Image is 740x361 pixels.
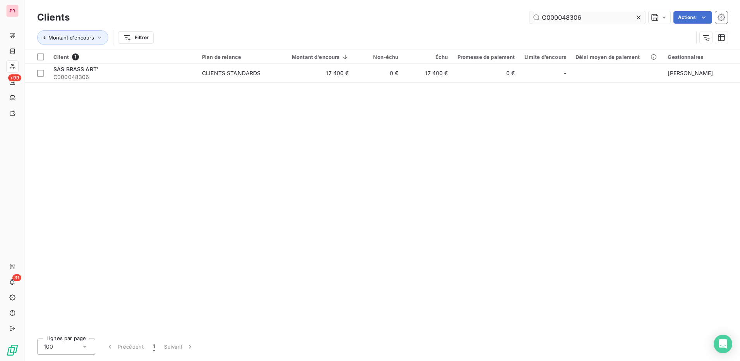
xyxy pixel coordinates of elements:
td: 17 400 € [278,64,354,83]
span: 100 [44,343,53,351]
span: C000048306 [53,73,193,81]
td: 17 400 € [403,64,453,83]
span: SAS BRASS ART' [53,66,98,72]
input: Rechercher [529,11,646,24]
div: Plan de relance [202,54,273,60]
img: Logo LeanPay [6,344,19,356]
div: Montant d'encours [283,54,349,60]
span: Montant d'encours [48,34,94,41]
span: - [564,69,566,77]
span: +99 [8,74,21,81]
button: 1 [148,339,159,355]
button: Suivant [159,339,199,355]
div: Non-échu [358,54,399,60]
button: Actions [673,11,712,24]
button: Filtrer [118,31,154,44]
span: 1 [153,343,155,351]
div: Promesse de paiement [457,54,515,60]
span: 1 [72,53,79,60]
div: Open Intercom Messenger [714,335,732,353]
div: Gestionnaires [668,54,739,60]
div: Limite d’encours [524,54,566,60]
td: 0 € [354,64,403,83]
div: CLIENTS STANDARDS [202,69,261,77]
span: 31 [12,274,21,281]
span: [PERSON_NAME] [668,70,713,76]
td: 0 € [453,64,520,83]
h3: Clients [37,10,70,24]
div: PR [6,5,19,17]
div: Échu [408,54,448,60]
span: Client [53,54,69,60]
button: Montant d'encours [37,30,108,45]
button: Précédent [101,339,148,355]
div: Délai moyen de paiement [576,54,658,60]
